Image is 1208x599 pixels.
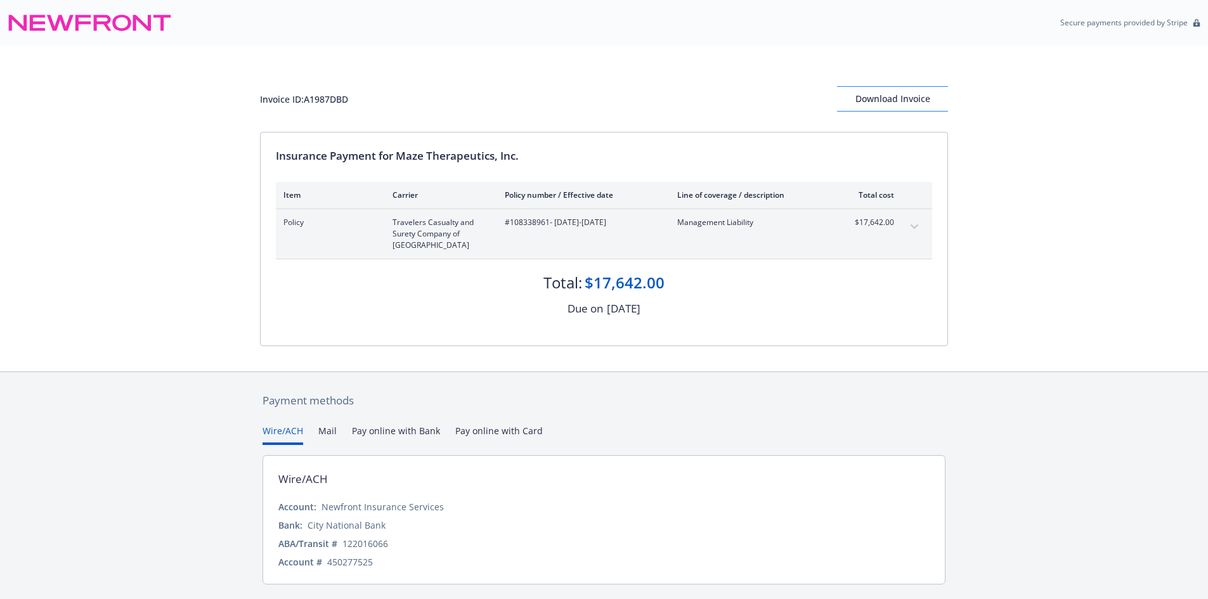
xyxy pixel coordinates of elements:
div: Item [283,190,372,200]
button: Pay online with Bank [352,424,440,445]
div: Total: [543,272,582,293]
div: City National Bank [308,518,386,532]
div: Line of coverage / description [677,190,826,200]
div: Insurance Payment for Maze Therapeutics, Inc. [276,148,932,164]
div: Newfront Insurance Services [321,500,444,513]
div: PolicyTravelers Casualty and Surety Company of [GEOGRAPHIC_DATA]#108338961- [DATE]-[DATE]Manageme... [276,209,932,259]
div: Payment methods [263,392,945,409]
div: Download Invoice [837,87,948,111]
div: $17,642.00 [585,272,665,293]
span: Management Liability [677,217,826,228]
div: [DATE] [607,300,640,317]
div: Wire/ACH [278,471,328,487]
div: Total cost [847,190,894,200]
span: #108338961 - [DATE]-[DATE] [505,217,657,228]
span: $17,642.00 [847,217,894,228]
div: ABA/Transit # [278,537,337,550]
button: Mail [318,424,337,445]
div: 122016066 [342,537,388,550]
div: Due on [568,300,603,317]
button: Wire/ACH [263,424,303,445]
div: Bank: [278,518,302,532]
span: Travelers Casualty and Surety Company of [GEOGRAPHIC_DATA] [393,217,484,251]
p: Secure payments provided by Stripe [1060,17,1188,28]
div: Invoice ID: A1987DBD [260,93,348,106]
button: expand content [904,217,925,237]
button: Download Invoice [837,86,948,112]
button: Pay online with Card [455,424,543,445]
div: 450277525 [327,555,373,569]
div: Account # [278,555,322,569]
div: Carrier [393,190,484,200]
div: Policy number / Effective date [505,190,657,200]
span: Policy [283,217,372,228]
div: Account: [278,500,316,513]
